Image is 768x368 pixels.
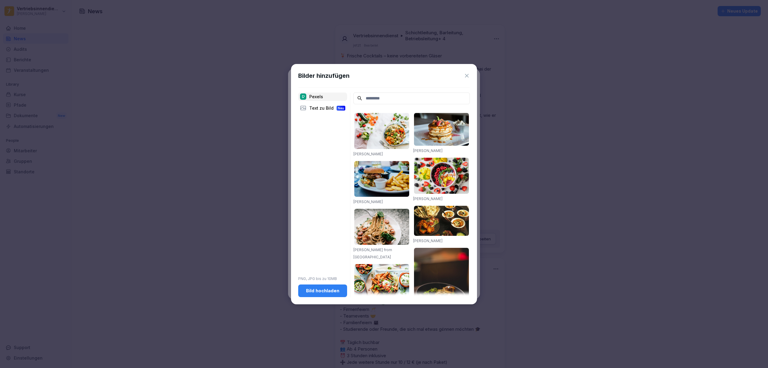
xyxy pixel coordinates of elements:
[414,158,469,194] img: pexels-photo-1099680.jpeg
[413,148,442,153] a: [PERSON_NAME]
[300,93,306,100] img: pexels.png
[298,71,349,80] h1: Bilder hinzufügen
[337,106,345,111] div: Neu
[413,239,442,243] a: [PERSON_NAME]
[298,93,347,101] div: Pexels
[354,113,409,149] img: pexels-photo-1640777.jpeg
[354,161,409,197] img: pexels-photo-70497.jpeg
[413,196,442,201] a: [PERSON_NAME]
[353,199,383,204] a: [PERSON_NAME]
[303,287,342,294] div: Bild hochladen
[354,264,409,305] img: pexels-photo-1640772.jpeg
[353,152,383,156] a: [PERSON_NAME]
[353,248,392,259] a: [PERSON_NAME] from [GEOGRAPHIC_DATA]
[414,113,469,146] img: pexels-photo-376464.jpeg
[414,206,469,236] img: pexels-photo-958545.jpeg
[414,248,469,331] img: pexels-photo-842571.jpeg
[298,104,347,112] div: Text zu Bild
[354,209,409,245] img: pexels-photo-1279330.jpeg
[298,284,347,297] button: Bild hochladen
[298,276,347,281] p: PNG, JPG bis zu 10MB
